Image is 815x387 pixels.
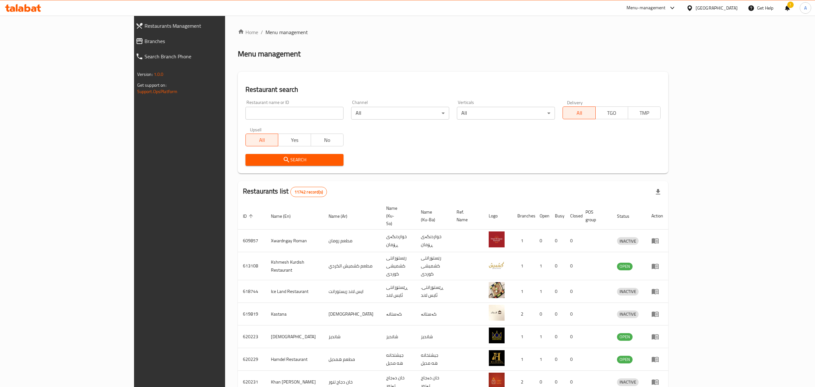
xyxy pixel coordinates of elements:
div: OPEN [617,333,633,341]
a: Support.OpsPlatform [137,87,178,96]
input: Search for restaurant name or ID.. [245,107,344,120]
img: Shandiz [489,327,505,343]
td: 0 [550,348,565,371]
td: 0 [550,230,565,252]
span: ID [243,212,255,220]
span: OPEN [617,356,633,363]
div: INACTIVE [617,378,639,386]
span: Search [251,156,338,164]
td: Kshmesh Kurdish Restaurant [266,252,323,280]
div: Menu [651,262,663,270]
td: [DEMOGRAPHIC_DATA] [266,325,323,348]
td: 0 [565,252,580,280]
td: 0 [550,325,565,348]
td: 1 [535,252,550,280]
span: OPEN [617,263,633,270]
div: Menu [651,310,663,318]
td: .ڕێستۆرانتی ئایس لاند [416,280,451,303]
td: 0 [565,325,580,348]
td: ڕێستۆرانتی ئایس لاند [381,280,416,303]
h2: Restaurants list [243,186,327,197]
span: A [804,4,807,11]
td: کەستانە [416,303,451,325]
span: INACTIVE [617,310,639,318]
td: رێستۆرانتی کشمیشى كوردى [416,252,451,280]
td: Hamdel Restaurant [266,348,323,371]
td: خواردنگەی ڕۆمان [381,230,416,252]
span: All [248,135,276,145]
nav: breadcrumb [238,28,668,36]
td: Kastana [266,303,323,325]
td: 0 [565,280,580,303]
span: POS group [585,208,604,223]
span: Get support on: [137,81,167,89]
div: Menu [651,237,663,245]
th: Closed [565,202,580,230]
div: Menu [651,378,663,386]
span: Ref. Name [457,208,476,223]
span: TGO [598,108,626,118]
span: Version: [137,70,153,78]
td: ايس لاند ريستورانت [323,280,381,303]
td: شانديز [381,325,416,348]
td: 0 [535,230,550,252]
button: All [563,106,595,119]
div: Menu-management [627,4,666,12]
td: 0 [535,303,550,325]
span: TMP [631,108,658,118]
td: مطعم رومان [323,230,381,252]
a: Restaurants Management [131,18,270,33]
td: 1 [512,325,535,348]
td: 1 [535,348,550,371]
label: Delivery [567,100,583,105]
td: شانديز [323,325,381,348]
span: Name (Ku-So) [386,204,408,227]
td: 1 [512,280,535,303]
span: All [565,108,593,118]
button: TGO [595,106,628,119]
span: INACTIVE [617,378,639,386]
td: 0 [550,303,565,325]
th: Action [646,202,668,230]
td: شانديز [416,325,451,348]
td: Ice Land Restaurant [266,280,323,303]
span: Restaurants Management [145,22,265,30]
td: 1 [535,325,550,348]
th: Branches [512,202,535,230]
span: INACTIVE [617,237,639,245]
td: 1 [512,348,535,371]
span: Branches [145,37,265,45]
td: Xwardngay Roman [266,230,323,252]
span: Name (En) [271,212,299,220]
td: 1 [535,280,550,303]
img: Kastana [489,305,505,321]
td: 0 [565,348,580,371]
span: Search Branch Phone [145,53,265,60]
td: مطعم كشميش الكردي [323,252,381,280]
span: No [314,135,341,145]
span: INACTIVE [617,288,639,295]
td: 0 [565,303,580,325]
div: Menu [651,355,663,363]
h2: Restaurant search [245,85,661,94]
td: 1 [512,252,535,280]
td: کەستانە [381,303,416,325]
td: 0 [550,280,565,303]
img: Hamdel Restaurant [489,350,505,366]
span: Yes [281,135,308,145]
span: Name (Ku-Ba) [421,208,444,223]
td: خواردنگەی ڕۆمان [416,230,451,252]
td: مطعم همديل [323,348,381,371]
button: TMP [628,106,661,119]
span: Name (Ar) [329,212,356,220]
td: [DEMOGRAPHIC_DATA] [323,303,381,325]
img: Xwardngay Roman [489,231,505,247]
button: All [245,134,278,146]
span: 1.0.0 [154,70,164,78]
a: Branches [131,33,270,49]
td: جيشتخانه هه مديل [381,348,416,371]
div: Export file [650,184,666,200]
